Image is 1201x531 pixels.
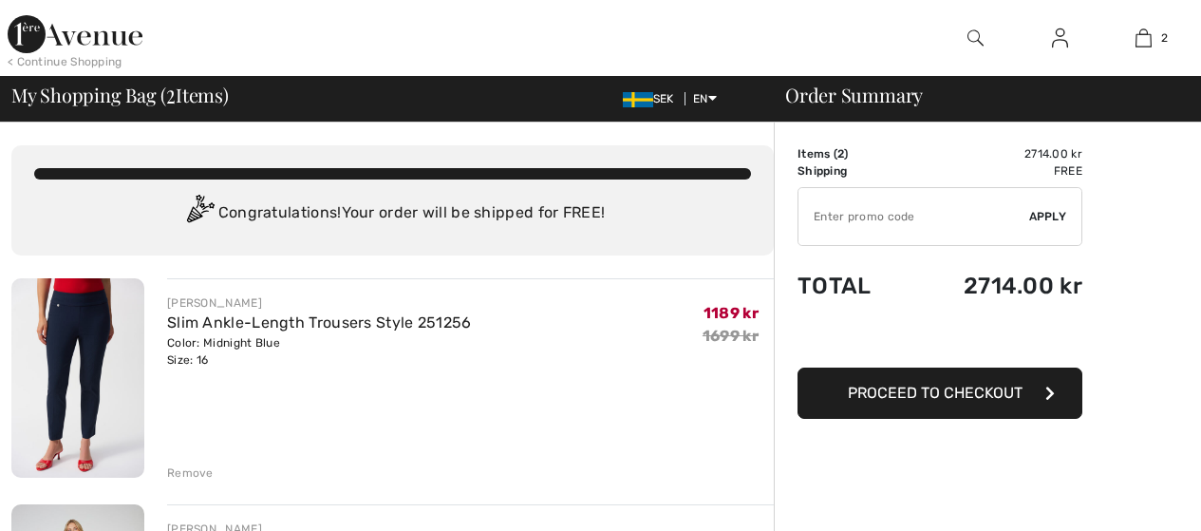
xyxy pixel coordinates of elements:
[8,15,142,53] img: 1ère Avenue
[907,162,1082,180] td: Free
[907,145,1082,162] td: 2714.00 kr
[798,162,907,180] td: Shipping
[11,85,229,104] span: My Shopping Bag ( Items)
[798,188,1029,245] input: Promo code
[703,327,759,345] s: 1699 kr
[848,384,1023,402] span: Proceed to Checkout
[623,92,682,105] span: SEK
[693,92,717,105] span: EN
[8,53,122,70] div: < Continue Shopping
[1037,27,1083,50] a: Sign In
[166,81,176,105] span: 2
[798,368,1082,419] button: Proceed to Checkout
[798,254,907,318] td: Total
[167,294,472,312] div: [PERSON_NAME]
[1135,27,1152,49] img: My Bag
[623,92,653,107] img: Swedish Frona
[34,195,751,233] div: Congratulations! Your order will be shipped for FREE!
[798,145,907,162] td: Items ( )
[762,85,1190,104] div: Order Summary
[1102,27,1185,49] a: 2
[11,278,144,478] img: Slim Ankle-Length Trousers Style 251256
[167,465,214,482] div: Remove
[907,254,1082,318] td: 2714.00 kr
[1161,29,1168,47] span: 2
[1052,27,1068,49] img: My Info
[798,318,1082,361] iframe: PayPal
[837,147,844,161] span: 2
[167,334,472,369] div: Color: Midnight Blue Size: 16
[1029,208,1067,225] span: Apply
[704,304,759,322] span: 1189 kr
[967,27,984,49] img: search the website
[167,313,472,332] a: Slim Ankle-Length Trousers Style 251256
[180,195,218,233] img: Congratulation2.svg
